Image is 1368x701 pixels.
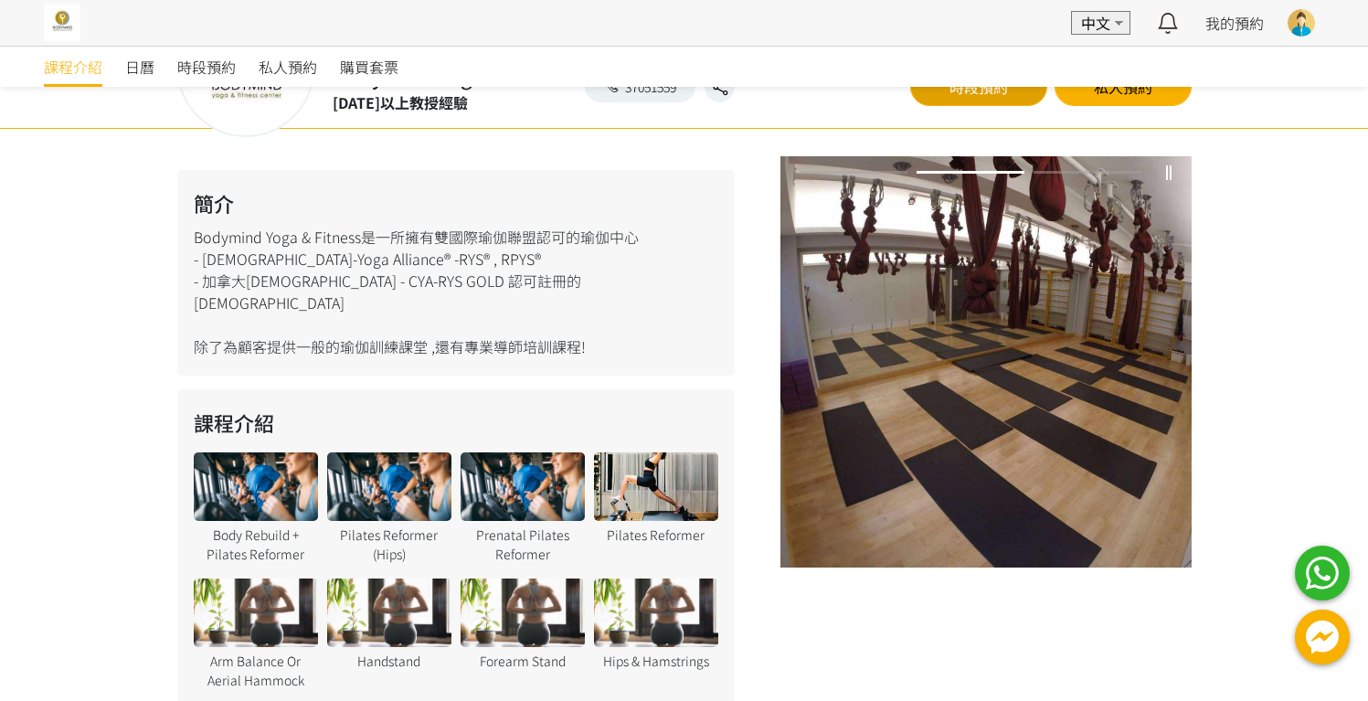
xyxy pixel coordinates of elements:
div: Pilates Reformer (Hips) [327,526,451,564]
div: Body Rebuild + Pilates Reformer [194,526,318,564]
a: 私人預約 [1055,68,1192,106]
img: 2I6SeW5W6eYajyVCbz3oJhiE9WWz8sZcVXnArBrK.jpg [44,5,80,41]
a: 購買套票 [340,47,398,87]
div: [DATE]以上教授經驗 [333,91,576,113]
a: 時段預約 [910,68,1047,106]
a: 37051559 [585,72,696,102]
div: Prenatal Pilates Reformer [461,526,585,564]
span: 日曆 [125,56,154,78]
div: Forearm Stand [461,652,585,671]
a: 日曆 [125,47,154,87]
div: Pilates Reformer [594,526,718,545]
a: 我的預約 [1205,12,1264,34]
span: 購買套票 [340,56,398,78]
div: Bodymind Yoga & Fitness是一所擁有雙國際瑜伽聯盟認可的瑜伽中心 - [DEMOGRAPHIC_DATA]-Yoga Alliance® -RYS® , RPYS® - 加拿... [177,170,735,376]
a: 時段預約 [177,47,236,87]
span: 時段預約 [177,56,236,78]
div: Hips & Hamstrings [594,652,718,671]
a: 私人預約 [259,47,317,87]
h2: 簡介 [194,188,718,218]
span: 課程介紹 [44,56,102,78]
div: Arm Balance Or Aerial Hammock [194,652,318,690]
div: Handstand [327,652,451,671]
a: 課程介紹 [44,47,102,87]
span: 私人預約 [259,56,317,78]
img: BU0zWhlTreQ8j9G2vsK3F5DTxYc94bLFomKHp4NC.jpg [780,156,1192,568]
h2: 課程介紹 [194,408,718,438]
